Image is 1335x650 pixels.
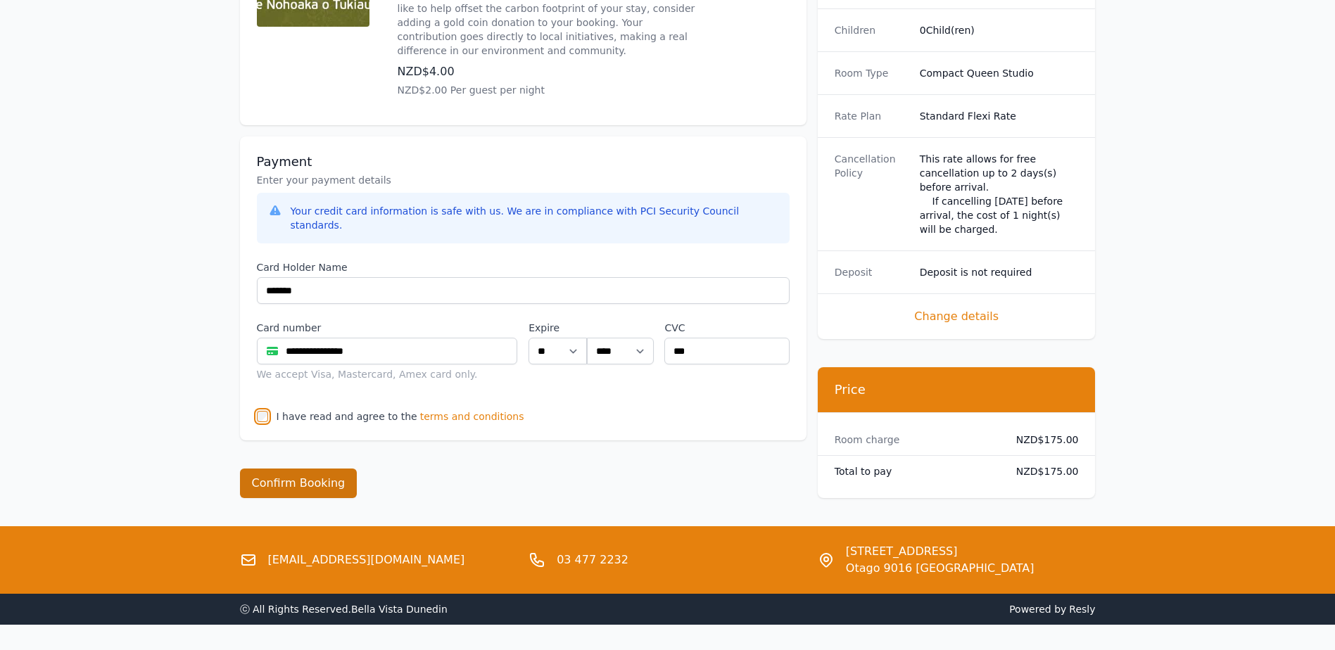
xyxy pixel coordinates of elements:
dd: Deposit is not required [920,265,1079,279]
label: Expire [529,321,587,335]
a: 03 477 2232 [557,552,628,568]
dd: 0 Child(ren) [920,23,1079,37]
p: NZD$2.00 Per guest per night [398,83,700,97]
dt: Rate Plan [835,109,909,123]
label: Card Holder Name [257,260,790,274]
div: Your credit card information is safe with us. We are in compliance with PCI Security Council stan... [291,204,778,232]
span: [STREET_ADDRESS] [846,543,1035,560]
h3: Price [835,381,1079,398]
dt: Total to pay [835,464,994,478]
dt: Deposit [835,265,909,279]
button: Confirm Booking [240,469,358,498]
dt: Cancellation Policy [835,152,909,236]
dd: NZD$175.00 [1005,433,1079,447]
label: . [587,321,653,335]
label: CVC [664,321,789,335]
h3: Payment [257,153,790,170]
dd: Compact Queen Studio [920,66,1079,80]
label: I have read and agree to the [277,411,417,422]
span: terms and conditions [420,409,524,423]
div: This rate allows for free cancellation up to 2 days(s) before arrival. If cancelling [DATE] befor... [920,152,1079,236]
label: Card number [257,321,518,335]
dt: Room charge [835,433,994,447]
dt: Children [835,23,909,37]
span: Powered by [673,602,1096,616]
span: ⓒ All Rights Reserved. Bella Vista Dunedin [240,604,448,615]
dd: Standard Flexi Rate [920,109,1079,123]
dt: Room Type [835,66,909,80]
a: [EMAIL_ADDRESS][DOMAIN_NAME] [268,552,465,568]
div: We accept Visa, Mastercard, Amex card only. [257,367,518,381]
span: Change details [835,308,1079,325]
a: Resly [1069,604,1095,615]
p: NZD$4.00 [398,63,700,80]
span: Otago 9016 [GEOGRAPHIC_DATA] [846,560,1035,577]
p: Enter your payment details [257,173,790,187]
dd: NZD$175.00 [1005,464,1079,478]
